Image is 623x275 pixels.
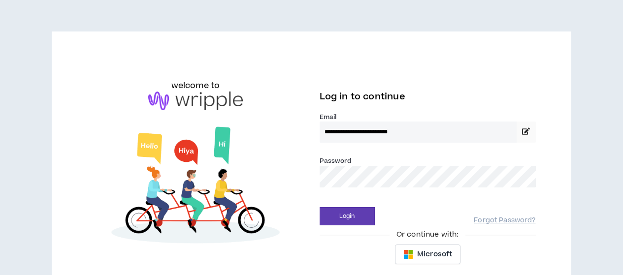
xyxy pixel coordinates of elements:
img: Welcome to Wripple [87,120,303,254]
label: Email [320,113,536,122]
label: Password [320,156,352,165]
button: Login [320,207,375,225]
img: logo-brand.png [148,92,243,110]
a: Forgot Password? [474,216,535,225]
button: Microsoft [395,244,460,264]
h6: welcome to [171,80,220,92]
span: Microsoft [417,249,452,260]
span: Log in to continue [320,91,405,103]
span: Or continue with: [390,229,465,240]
